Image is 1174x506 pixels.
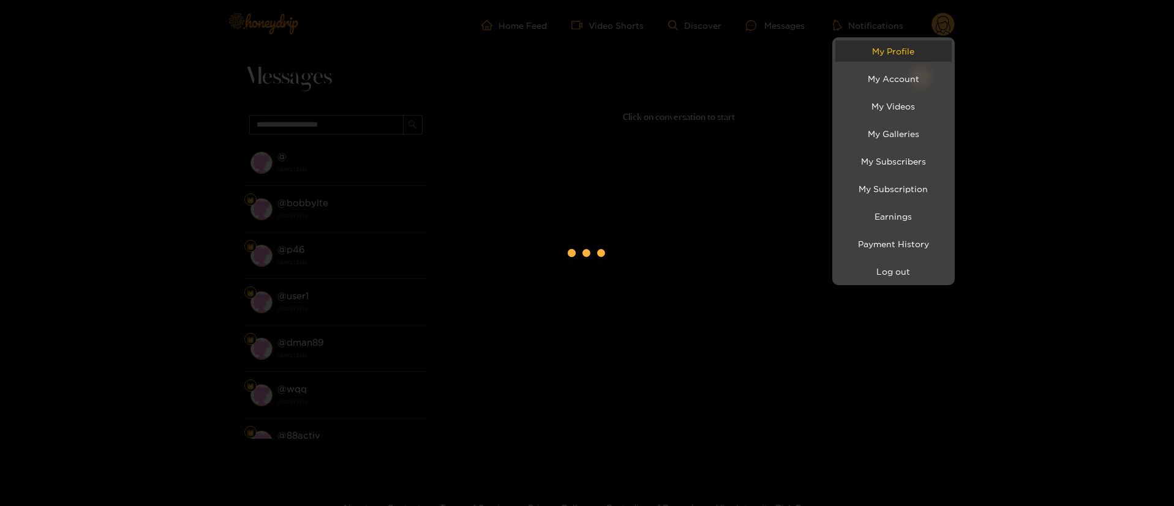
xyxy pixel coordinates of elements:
a: Payment History [835,233,952,255]
a: My Subscription [835,178,952,199]
a: My Account [835,68,952,89]
a: My Galleries [835,123,952,144]
a: Earnings [835,206,952,227]
a: My Videos [835,95,952,117]
a: My Profile [835,40,952,62]
button: Log out [835,261,952,282]
a: My Subscribers [835,151,952,172]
